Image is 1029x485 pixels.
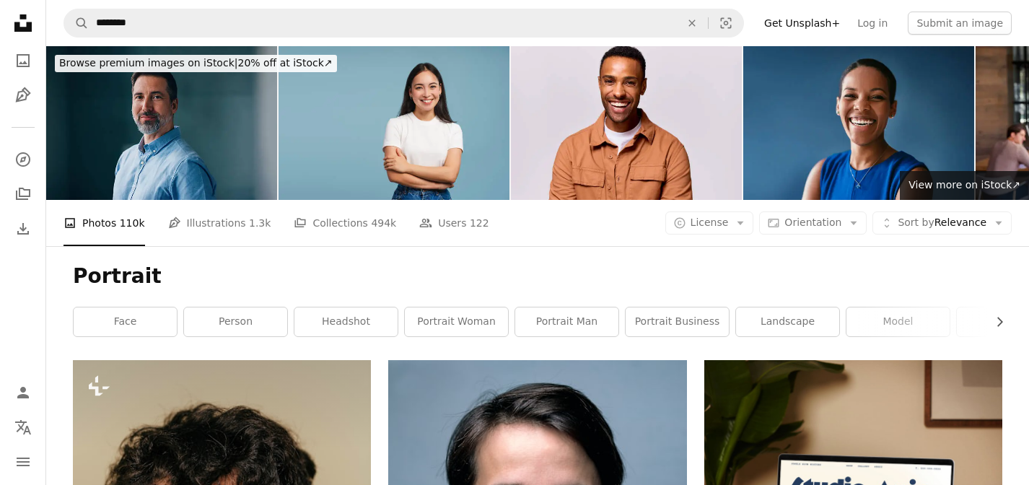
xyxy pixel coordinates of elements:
button: Visual search [709,9,743,37]
button: Search Unsplash [64,9,89,37]
img: Confident Mature Man Smiling in Professional Attire with a Calm Background [46,46,277,200]
a: portrait man [515,307,618,336]
a: model [846,307,950,336]
button: Sort byRelevance [872,211,1012,235]
a: portrait woman [405,307,508,336]
a: Users 122 [419,200,489,246]
span: License [691,217,729,228]
a: face [74,307,177,336]
a: landscape [736,307,839,336]
span: View more on iStock ↗ [908,179,1020,191]
a: Get Unsplash+ [756,12,849,35]
button: Menu [9,447,38,476]
h1: Portrait [73,263,1002,289]
a: Illustrations [9,81,38,110]
a: Browse premium images on iStock|20% off at iStock↗ [46,46,346,81]
a: Collections 494k [294,200,396,246]
a: person [184,307,287,336]
img: Smiling asian woman posing with crossed arms looking at camera on blue background [279,46,509,200]
a: Illustrations 1.3k [168,200,271,246]
span: Orientation [784,217,841,228]
a: Download History [9,214,38,243]
button: Language [9,413,38,442]
form: Find visuals sitewide [64,9,744,38]
button: Submit an image [908,12,1012,35]
a: headshot [294,307,398,336]
button: Clear [676,9,708,37]
span: 494k [371,215,396,231]
a: Explore [9,145,38,174]
span: 1.3k [249,215,271,231]
button: scroll list to the right [986,307,1002,336]
a: Photos [9,46,38,75]
img: Studio portrait of happy multiracial mid adult man wearing brown shirt, toothy smile [511,46,742,200]
span: 122 [470,215,489,231]
a: Collections [9,180,38,209]
span: Sort by [898,217,934,228]
img: Confident Woman Smiling Against a Blue Background [743,46,974,200]
button: License [665,211,754,235]
a: Log in [849,12,896,35]
a: Log in / Sign up [9,378,38,407]
a: View more on iStock↗ [900,171,1029,200]
a: portrait business [626,307,729,336]
span: Browse premium images on iStock | [59,57,237,69]
span: Relevance [898,216,986,230]
button: Orientation [759,211,867,235]
span: 20% off at iStock ↗ [59,57,333,69]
